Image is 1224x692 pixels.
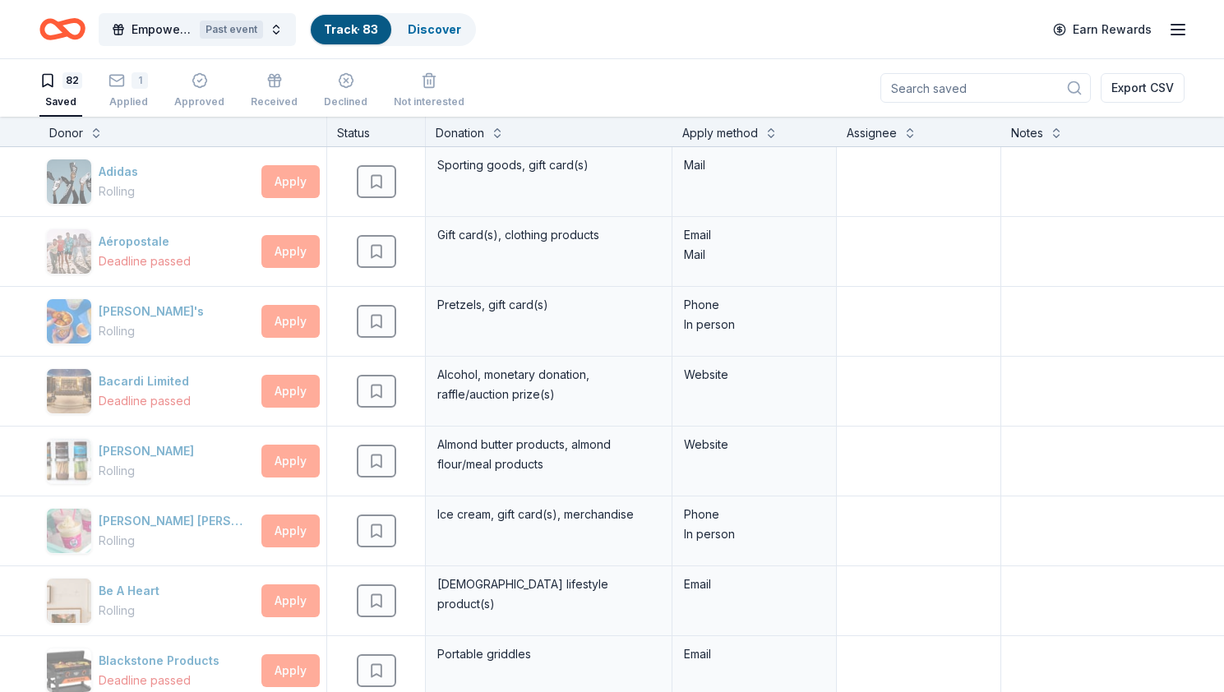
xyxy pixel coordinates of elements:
[436,503,662,526] div: Ice cream, gift card(s), merchandise
[251,66,298,117] button: Received
[436,643,662,666] div: Portable griddles
[174,95,224,108] div: Approved
[174,66,224,117] button: Approved
[109,95,148,108] div: Applied
[46,159,255,205] button: Image for AdidasAdidasRolling
[1101,73,1185,103] button: Export CSV
[394,95,464,108] div: Not interested
[46,578,255,624] button: Image for Be A HeartBe A HeartRolling
[684,155,824,175] div: Mail
[324,66,367,117] button: Declined
[324,22,378,36] a: Track· 83
[684,524,824,544] div: In person
[682,123,758,143] div: Apply method
[200,21,263,39] div: Past event
[684,315,824,334] div: In person
[436,433,662,476] div: Almond butter products, almond flour/meal products
[39,10,85,48] a: Home
[408,22,461,36] a: Discover
[394,66,464,117] button: Not interested
[46,368,255,414] button: Image for Bacardi LimitedBacardi LimitedDeadline passed
[46,298,255,344] button: Image for Auntie Anne's [PERSON_NAME]'sRolling
[684,295,824,315] div: Phone
[684,365,824,385] div: Website
[436,154,662,177] div: Sporting goods, gift card(s)
[684,505,824,524] div: Phone
[684,644,824,664] div: Email
[109,66,148,117] button: 1Applied
[251,95,298,108] div: Received
[49,123,83,143] div: Donor
[1011,123,1043,143] div: Notes
[39,95,82,108] div: Saved
[324,95,367,108] div: Declined
[436,573,662,616] div: [DEMOGRAPHIC_DATA] lifestyle product(s)
[327,117,426,146] div: Status
[880,73,1091,103] input: Search saved
[684,435,824,454] div: Website
[46,508,255,554] button: Image for Baskin Robbins[PERSON_NAME] [PERSON_NAME]Rolling
[436,293,662,316] div: Pretzels, gift card(s)
[62,72,82,89] div: 82
[847,123,897,143] div: Assignee
[684,574,824,594] div: Email
[39,66,82,117] button: 82Saved
[99,13,296,46] button: Empower & Create CelebrationPast event
[132,20,193,39] span: Empower & Create Celebration
[436,224,662,247] div: Gift card(s), clothing products
[1043,15,1162,44] a: Earn Rewards
[684,245,824,265] div: Mail
[436,123,484,143] div: Donation
[309,13,476,46] button: Track· 83Discover
[46,438,255,484] button: Image for Barney Butter[PERSON_NAME]Rolling
[684,225,824,245] div: Email
[132,72,148,89] div: 1
[46,228,255,274] button: Image for AéropostaleAéropostaleDeadline passed
[436,363,662,406] div: Alcohol, monetary donation, raffle/auction prize(s)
